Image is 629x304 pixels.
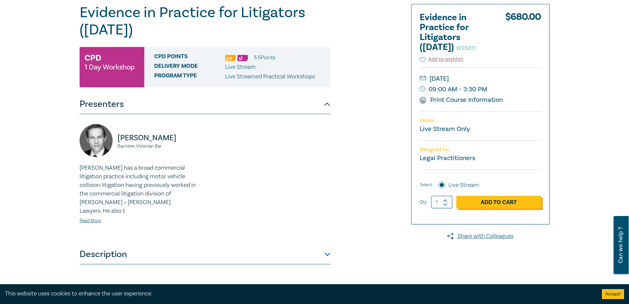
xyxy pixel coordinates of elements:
[617,220,624,270] span: Can we help ?
[254,53,275,62] li: 5.5 Point s
[420,84,541,95] small: 09:00 AM - 3:30 PM
[154,63,225,71] span: Delivery Mode
[118,144,201,149] small: Barrister, Victorian Bar
[420,198,427,206] label: Qty
[420,73,541,84] small: [DATE]
[154,53,225,62] span: CPD Points
[420,181,433,189] span: Select:
[411,232,550,240] a: Share with Colleagues
[118,133,201,143] p: [PERSON_NAME]
[225,55,236,61] img: Professional Skills
[80,124,113,157] img: https://s3.ap-southeast-2.amazonaws.com/leo-cussen-store-production-content/Contacts/Brad%20Wrigh...
[420,125,470,133] a: Live Stream Only
[505,13,541,56] div: $ 680.00
[5,289,592,298] div: This website uses cookies to enhance the user experience.
[80,164,201,215] p: [PERSON_NAME] has a broad commercial litigation practice including motor vehicle collision litiga...
[420,13,492,52] h2: Evidence in Practice for Litigators ([DATE])
[448,181,479,190] label: Live Stream
[431,196,452,208] input: 1
[85,52,101,64] h3: CPD
[80,244,331,264] button: Description
[154,72,225,81] span: Program type
[237,55,248,61] img: Substantive Law
[420,117,541,124] p: Venue
[80,94,331,114] button: Presenters
[80,218,101,224] a: Read More
[420,96,503,104] a: Print Course Information
[225,72,315,81] p: Live Streamed Practical Workshops
[420,56,464,63] button: Add to wishlist
[225,63,256,71] span: Live Stream
[456,44,476,52] small: W25011
[85,64,135,70] small: 1 Day Workshop
[80,4,331,38] h1: Evidence in Practice for Litigators ([DATE])
[420,147,541,153] p: Designed for
[456,196,541,208] a: Add to Cart
[602,289,624,299] button: Accept cookies
[420,154,475,162] small: Legal Practitioners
